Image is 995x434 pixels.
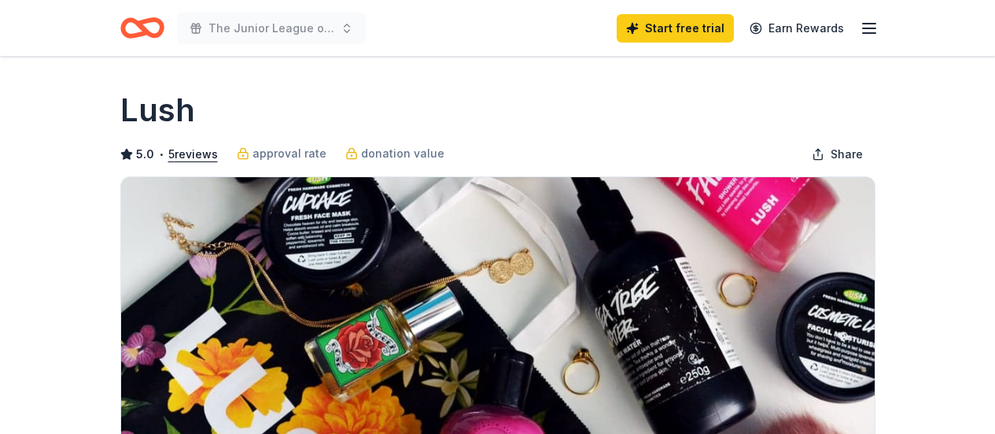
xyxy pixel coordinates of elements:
[740,14,853,43] a: Earn Rewards
[120,88,195,132] h1: Lush
[177,13,366,44] button: The Junior League of Boston Presents Winter Market 2025
[158,148,164,161] span: •
[208,19,334,38] span: The Junior League of Boston Presents Winter Market 2025
[120,9,164,46] a: Home
[831,145,863,164] span: Share
[617,14,734,43] a: Start free trial
[168,145,218,164] button: 5reviews
[136,145,154,164] span: 5.0
[252,144,326,163] span: approval rate
[237,144,326,163] a: approval rate
[799,139,875,170] button: Share
[361,144,444,163] span: donation value
[345,144,444,163] a: donation value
